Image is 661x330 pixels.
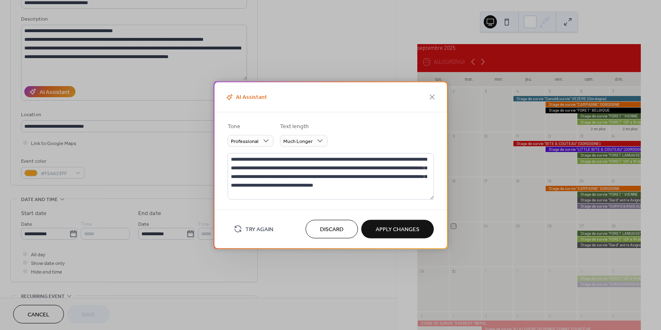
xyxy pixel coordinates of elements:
[283,137,313,146] span: Much Longer
[376,225,419,234] span: Apply Changes
[280,122,326,131] div: Text length
[224,93,267,102] span: AI Assistant
[228,122,272,131] div: Tone
[320,225,343,234] span: Discard
[361,220,434,238] button: Apply Changes
[228,222,280,236] button: Try Again
[245,225,273,234] span: Try Again
[306,220,358,238] button: Discard
[231,137,259,146] span: Professional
